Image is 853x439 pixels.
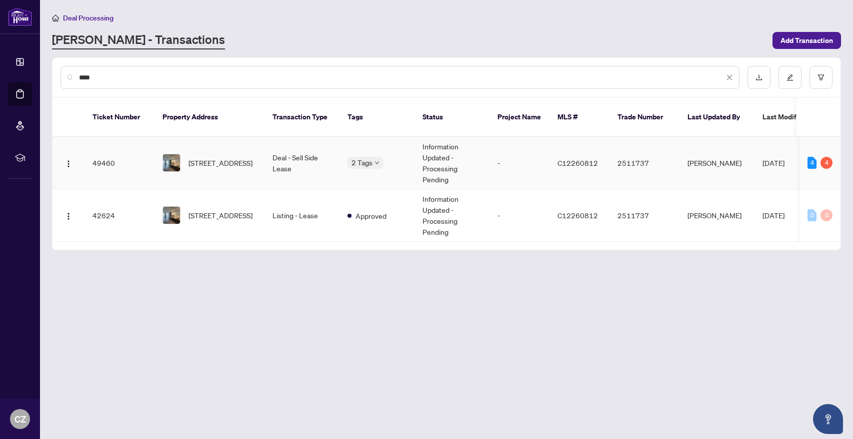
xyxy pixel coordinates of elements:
th: Last Modified Date [754,98,844,137]
th: Transaction Type [264,98,339,137]
td: 42624 [84,189,154,242]
span: [DATE] [762,158,784,167]
span: C12260812 [557,211,598,220]
button: filter [809,66,832,89]
th: Trade Number [609,98,679,137]
td: Deal - Sell Side Lease [264,137,339,189]
span: 2 Tags [351,157,372,168]
a: [PERSON_NAME] - Transactions [52,31,225,49]
button: Logo [60,207,76,223]
th: Project Name [489,98,549,137]
th: MLS # [549,98,609,137]
img: thumbnail-img [163,207,180,224]
td: 2511737 [609,189,679,242]
span: Add Transaction [780,32,833,48]
button: Open asap [813,404,843,434]
span: [STREET_ADDRESS] [188,210,252,221]
td: [PERSON_NAME] [679,189,754,242]
span: close [726,74,733,81]
span: down [374,160,379,165]
td: Information Updated - Processing Pending [414,137,489,189]
img: Logo [64,160,72,168]
span: Deal Processing [63,13,113,22]
th: Status [414,98,489,137]
button: Add Transaction [772,32,841,49]
th: Ticket Number [84,98,154,137]
div: 4 [807,157,816,169]
span: home [52,14,59,21]
span: CZ [14,412,26,426]
td: Information Updated - Processing Pending [414,189,489,242]
td: 49460 [84,137,154,189]
img: Logo [64,212,72,220]
td: - [489,137,549,189]
span: [STREET_ADDRESS] [188,157,252,168]
td: [PERSON_NAME] [679,137,754,189]
span: C12260812 [557,158,598,167]
td: - [489,189,549,242]
th: Tags [339,98,414,137]
span: download [755,74,762,81]
td: Listing - Lease [264,189,339,242]
div: 0 [807,209,816,221]
th: Property Address [154,98,264,137]
span: edit [786,74,793,81]
th: Last Updated By [679,98,754,137]
span: Last Modified Date [762,111,823,122]
td: 2511737 [609,137,679,189]
div: 4 [820,157,832,169]
span: filter [817,74,824,81]
button: Logo [60,155,76,171]
img: thumbnail-img [163,154,180,171]
div: 0 [820,209,832,221]
span: Approved [355,210,386,221]
span: [DATE] [762,211,784,220]
img: logo [8,7,32,26]
button: edit [778,66,801,89]
button: download [747,66,770,89]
